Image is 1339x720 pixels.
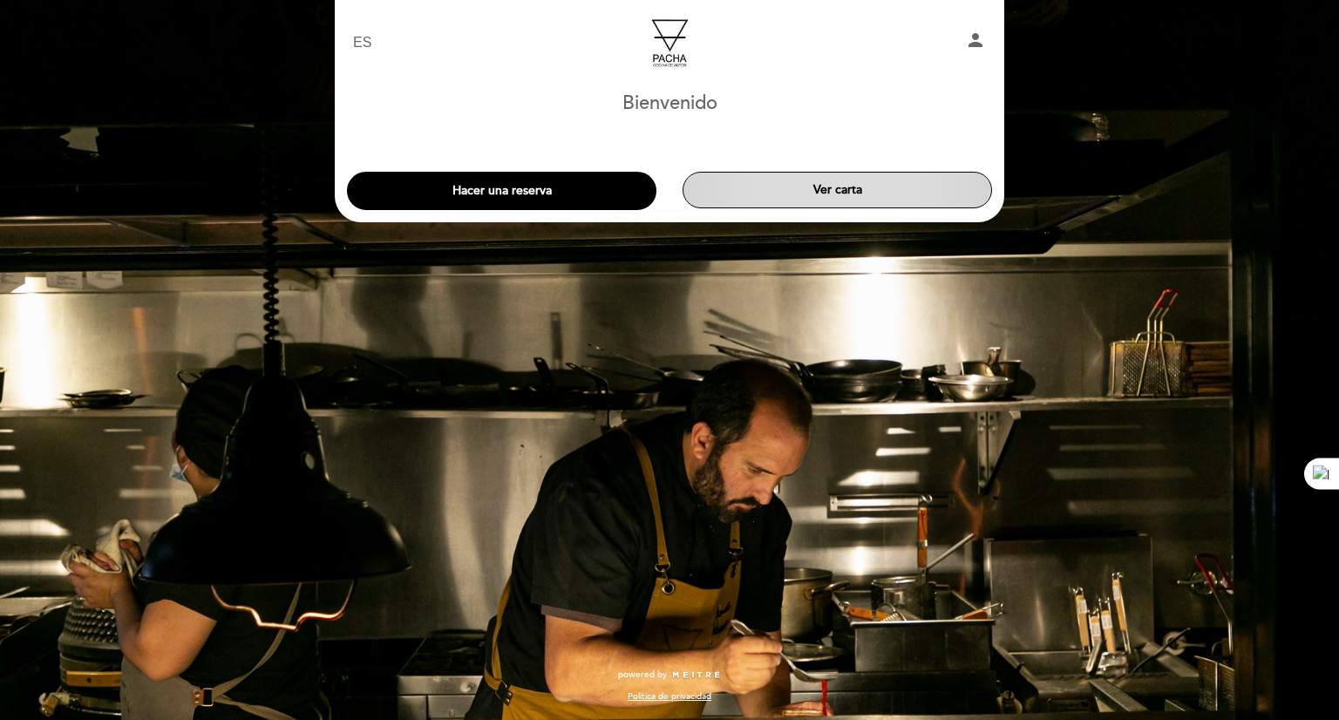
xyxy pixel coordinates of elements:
[622,93,717,114] h1: Bienvenido
[965,30,986,51] i: person
[965,30,986,57] button: person
[561,19,778,67] a: Pacha
[618,669,721,681] a: powered by
[347,172,656,210] button: Hacer una reserva
[683,172,992,208] button: Ver carta
[618,669,667,681] span: powered by
[628,690,711,703] a: Política de privacidad
[671,671,721,680] img: MEITRE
